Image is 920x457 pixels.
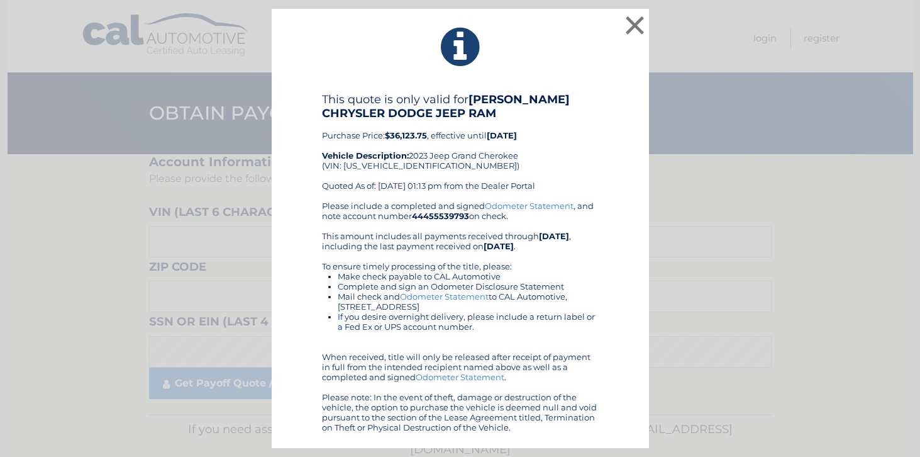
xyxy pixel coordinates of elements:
[322,93,599,201] div: Purchase Price: , effective until 2023 Jeep Grand Cherokee (VIN: [US_VEHICLE_IDENTIFICATION_NUMBE...
[623,13,648,38] button: ×
[322,93,599,120] h4: This quote is only valid for
[416,372,504,382] a: Odometer Statement
[487,130,517,140] b: [DATE]
[322,93,570,120] b: [PERSON_NAME] CHRYSLER DODGE JEEP RAM
[338,291,599,312] li: Mail check and to CAL Automotive, [STREET_ADDRESS]
[338,312,599,332] li: If you desire overnight delivery, please include a return label or a Fed Ex or UPS account number.
[400,291,489,302] a: Odometer Statement
[385,130,427,140] b: $36,123.75
[338,281,599,291] li: Complete and sign an Odometer Disclosure Statement
[484,241,514,251] b: [DATE]
[322,150,409,161] strong: Vehicle Description:
[322,201,599,432] div: Please include a completed and signed , and note account number on check. This amount includes al...
[338,271,599,281] li: Make check payable to CAL Automotive
[485,201,574,211] a: Odometer Statement
[539,231,569,241] b: [DATE]
[412,211,469,221] b: 44455539793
